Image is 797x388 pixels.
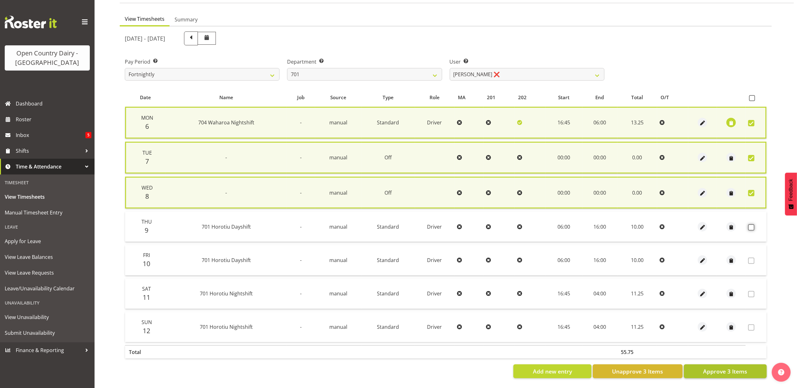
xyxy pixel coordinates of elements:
span: 701 Horotiu Nightshift [200,290,253,297]
span: Shifts [16,146,82,156]
div: Unavailability [2,296,93,309]
button: Add new entry [513,364,591,378]
span: 5 [85,132,91,138]
a: View Unavailability [2,309,93,325]
span: Start [558,94,569,101]
span: Time & Attendance [16,162,82,171]
td: 04:00 [582,312,617,342]
span: View Timesheets [125,15,165,23]
span: - [300,323,302,330]
span: Total [631,94,643,101]
span: View Leave Balances [5,252,90,262]
span: 10 [143,259,150,268]
a: Submit Unavailability [2,325,93,341]
td: Off [361,177,415,208]
span: 12 [143,326,150,335]
td: 10.00 [617,212,657,242]
td: 00:00 [582,142,617,174]
span: manual [329,290,347,297]
span: manual [329,189,347,196]
span: Date [140,94,151,101]
td: 06:00 [546,212,582,242]
span: Tue [142,149,152,156]
span: manual [329,223,347,230]
td: 00:00 [546,142,582,174]
span: Thu [141,218,152,225]
span: - [225,189,227,196]
span: manual [329,323,347,330]
div: Open Country Dairy - [GEOGRAPHIC_DATA] [11,48,84,67]
td: 16:45 [546,312,582,342]
td: 00:00 [546,177,582,208]
span: Fri [143,252,150,259]
span: Submit Unavailability [5,328,90,338]
td: Standard [361,312,415,342]
span: Driver [427,323,442,330]
span: - [300,257,302,264]
span: - [300,223,302,230]
span: Driver [427,257,442,264]
label: Pay Period [125,58,280,66]
span: Add new entry [533,367,572,375]
td: Off [361,142,415,174]
img: Rosterit website logo [5,16,57,28]
td: 0.00 [617,177,657,208]
span: MA [458,94,465,101]
span: Mon [141,114,153,121]
span: 8 [145,192,149,201]
span: O/T [661,94,669,101]
img: help-xxl-2.png [778,369,784,375]
span: 6 [145,122,149,131]
span: Inbox [16,130,85,140]
span: Unapprove 3 Items [612,367,663,375]
span: Sun [141,319,152,326]
td: 16:00 [582,245,617,275]
a: Apply for Leave [2,233,93,249]
td: Standard [361,107,415,139]
span: Manual Timesheet Entry [5,208,90,217]
td: 10.00 [617,245,657,275]
td: Standard [361,245,415,275]
span: - [225,154,227,161]
span: Driver [427,223,442,230]
span: Dashboard [16,99,91,108]
td: 13.25 [617,107,657,139]
span: 11 [143,293,150,302]
span: Summary [175,16,198,23]
td: 06:00 [546,245,582,275]
span: 701 Horotiu Dayshift [202,223,251,230]
a: View Timesheets [2,189,93,205]
div: Leave [2,220,93,233]
td: 04:00 [582,279,617,309]
h5: [DATE] - [DATE] [125,35,165,42]
label: User [450,58,604,66]
a: View Leave Balances [2,249,93,265]
label: Department [287,58,442,66]
span: 7 [145,157,149,166]
span: Source [330,94,346,101]
span: 9 [145,226,148,235]
span: Approve 3 Items [703,367,747,375]
td: 16:45 [546,279,582,309]
td: 16:45 [546,107,582,139]
td: Standard [361,279,415,309]
td: 00:00 [582,177,617,208]
span: End [596,94,604,101]
button: Unapprove 3 Items [593,364,683,378]
span: Roster [16,115,91,124]
a: Leave/Unavailability Calendar [2,281,93,296]
span: View Unavailability [5,312,90,322]
th: 55.75 [617,345,657,358]
button: Feedback - Show survey [785,173,797,215]
td: Standard [361,212,415,242]
span: manual [329,154,347,161]
span: View Timesheets [5,192,90,202]
span: 202 [518,94,527,101]
span: - [300,154,302,161]
span: Sat [142,285,151,292]
span: - [300,189,302,196]
span: View Leave Requests [5,268,90,277]
span: Finance & Reporting [16,345,82,355]
span: manual [329,119,347,126]
span: Wed [141,184,153,191]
